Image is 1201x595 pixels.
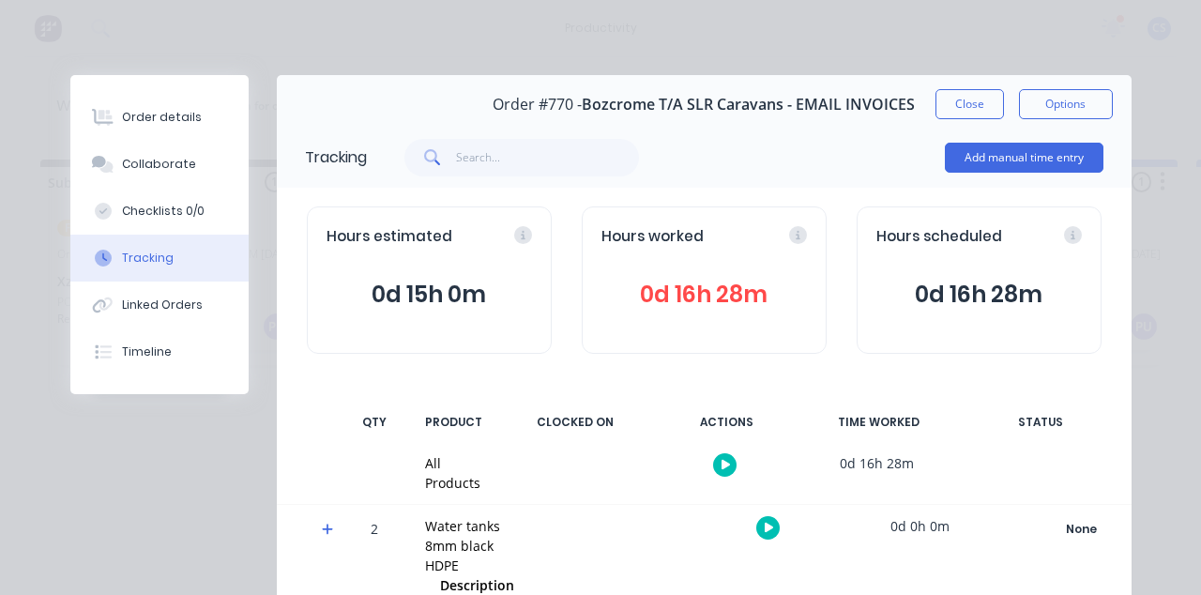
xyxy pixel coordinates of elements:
[70,328,249,375] button: Timeline
[70,141,249,188] button: Collaborate
[122,109,202,126] div: Order details
[582,96,915,114] span: Bozcrome T/A SLR Caravans - EMAIL INVOICES
[327,278,532,312] span: 0d 15h 0m
[346,403,403,442] div: QTY
[70,235,249,282] button: Tracking
[122,156,196,173] div: Collaborate
[876,226,1002,248] span: Hours scheduled
[935,89,1004,119] button: Close
[809,403,950,442] div: TIME WORKED
[850,505,991,547] div: 0d 0h 0m
[305,146,367,169] div: Tracking
[945,143,1103,173] button: Add manual time entry
[601,278,807,312] span: 0d 16h 28m
[122,203,205,220] div: Checklists 0/0
[505,403,646,442] div: CLOCKED ON
[876,278,1082,312] span: 0d 16h 28m
[657,403,798,442] div: ACTIONS
[1014,517,1149,542] div: None
[425,453,480,493] div: All Products
[70,282,249,328] button: Linked Orders
[70,188,249,235] button: Checklists 0/0
[456,139,639,176] input: Search...
[440,575,514,595] span: Description
[122,343,172,360] div: Timeline
[70,94,249,141] button: Order details
[425,516,524,575] div: Water tanks 8mm black HDPE
[327,226,452,248] span: Hours estimated
[414,403,494,442] div: PRODUCT
[961,403,1120,442] div: STATUS
[122,250,174,267] div: Tracking
[1013,516,1150,542] button: None
[493,96,582,114] span: Order #770 -
[807,442,948,484] div: 0d 16h 28m
[601,226,704,248] span: Hours worked
[1019,89,1113,119] button: Options
[122,297,203,313] div: Linked Orders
